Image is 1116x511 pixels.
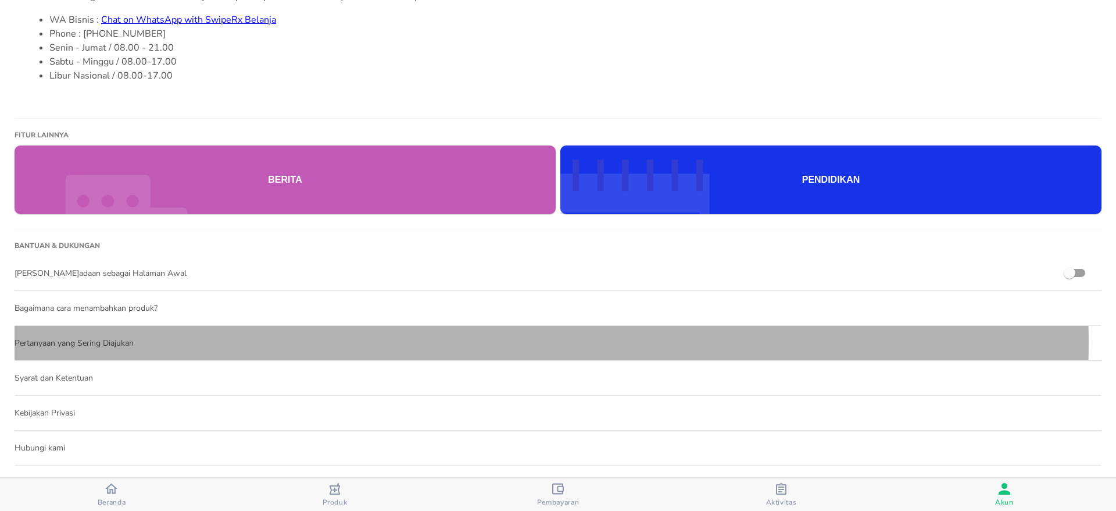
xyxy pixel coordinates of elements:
div: Kebijakan Privasi [15,396,1101,431]
span: Bagaimana cara menambahkan produk? [15,302,1101,314]
button: Akun [893,478,1116,511]
div: [PERSON_NAME]adaan sebagai Halaman Awal [15,256,1101,291]
span: Pertanyaan yang Sering Diajukan [15,337,1101,349]
span: Kebijakan Privasi [15,407,1101,419]
span: Version 52.0.0 [15,477,1101,489]
li: Sabtu - Minggu / 08.00-17.00 [49,55,1090,69]
button: Berita [15,146,556,214]
span: Aktivitas [766,498,797,507]
div: Version 52.0.0 [15,466,1101,501]
button: Pendidikan [560,146,1101,214]
a: Chat on WhatsApp with SwipeRx Belanja [101,13,276,26]
li: Senin - Jumat / 08.00 - 21.00 [49,41,1090,55]
li: WA Bisnis : [49,13,1090,27]
button: Aktivitas [670,478,893,511]
span: [PERSON_NAME]adaan sebagai Halaman Awal [15,267,1101,279]
span: Beranda [98,498,126,507]
span: Pembayaran [537,498,580,507]
span: Akun [995,498,1014,507]
li: Phone : [PHONE_NUMBER] [49,27,1090,41]
div: Hubungi kami [15,431,1101,466]
h1: Fitur lainnya [15,130,1101,140]
span: Produk [323,498,348,507]
span: Hubungi kami [15,442,1101,454]
button: Produk [223,478,446,511]
button: Pembayaran [446,478,670,511]
span: Syarat dan Ketentuan [15,372,1101,384]
div: Bagaimana cara menambahkan produk? [15,291,1101,326]
div: Syarat dan Ketentuan [15,361,1101,396]
div: Pertanyaan yang Sering Diajukan [15,326,1101,361]
li: Libur Nasional / 08.00-17.00 [49,69,1090,83]
h1: Bantuan & Dukungan [15,241,1101,250]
